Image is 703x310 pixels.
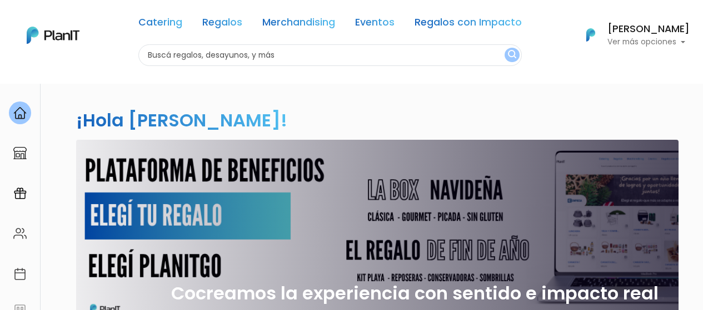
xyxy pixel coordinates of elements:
a: Regalos [202,18,242,31]
img: PlanIt Logo [27,27,79,44]
h2: Cocreamos la experiencia con sentido e impacto real [171,283,659,304]
h6: [PERSON_NAME] [607,24,690,34]
a: Eventos [355,18,395,31]
input: Buscá regalos, desayunos, y más [138,44,522,66]
img: home-e721727adea9d79c4d83392d1f703f7f8bce08238fde08b1acbfd93340b81755.svg [13,106,27,120]
img: people-662611757002400ad9ed0e3c099ab2801c6687ba6c219adb57efc949bc21e19d.svg [13,227,27,240]
a: Merchandising [262,18,335,31]
p: Ver más opciones [607,38,690,46]
button: PlanIt Logo [PERSON_NAME] Ver más opciones [572,21,690,49]
img: marketplace-4ceaa7011d94191e9ded77b95e3339b90024bf715f7c57f8cf31f2d8c509eaba.svg [13,146,27,160]
h2: ¡Hola [PERSON_NAME]! [76,108,287,133]
img: PlanIt Logo [579,23,603,47]
img: search_button-432b6d5273f82d61273b3651a40e1bd1b912527efae98b1b7a1b2c0702e16a8d.svg [508,50,516,60]
a: Regalos con Impacto [415,18,522,31]
img: calendar-87d922413cdce8b2cf7b7f5f62616a5cf9e4887200fb71536465627b3292af00.svg [13,267,27,281]
a: Catering [138,18,182,31]
img: campaigns-02234683943229c281be62815700db0a1741e53638e28bf9629b52c665b00959.svg [13,187,27,200]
